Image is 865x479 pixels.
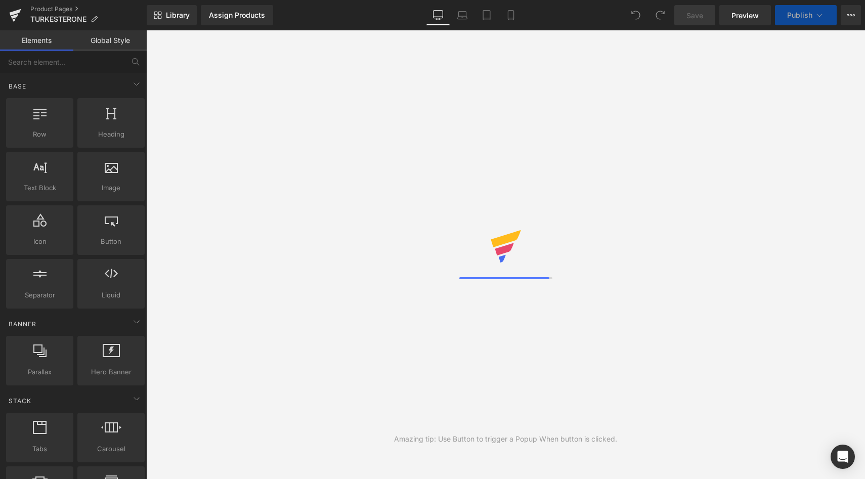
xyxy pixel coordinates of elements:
span: Image [80,183,142,193]
span: Icon [9,236,70,247]
span: Tabs [9,444,70,454]
a: New Library [147,5,197,25]
span: Heading [80,129,142,140]
span: Hero Banner [80,367,142,377]
a: Product Pages [30,5,147,13]
span: Stack [8,396,32,406]
a: Laptop [450,5,474,25]
div: Assign Products [209,11,265,19]
span: Button [80,236,142,247]
button: Undo [626,5,646,25]
a: Preview [719,5,771,25]
span: Base [8,81,27,91]
span: Row [9,129,70,140]
button: Publish [775,5,837,25]
span: Text Block [9,183,70,193]
div: Open Intercom Messenger [831,445,855,469]
a: Mobile [499,5,523,25]
button: More [841,5,861,25]
span: Publish [787,11,812,19]
div: Amazing tip: Use Button to trigger a Popup When button is clicked. [394,433,617,445]
span: TURKESTERONE [30,15,87,23]
span: Separator [9,290,70,300]
span: Parallax [9,367,70,377]
button: Redo [650,5,670,25]
span: Save [686,10,703,21]
a: Desktop [426,5,450,25]
span: Library [166,11,190,20]
a: Tablet [474,5,499,25]
span: Preview [731,10,759,21]
span: Liquid [80,290,142,300]
span: Banner [8,319,37,329]
span: Carousel [80,444,142,454]
a: Global Style [73,30,147,51]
